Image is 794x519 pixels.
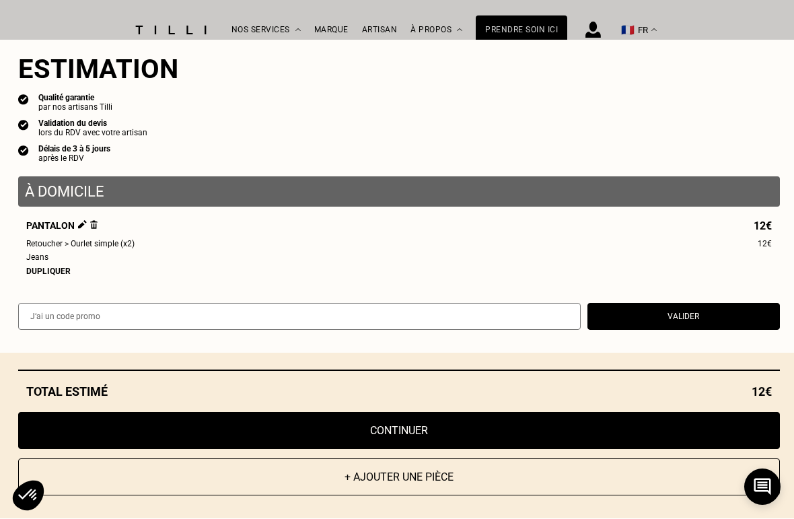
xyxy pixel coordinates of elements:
[18,145,29,157] img: icon list info
[90,221,98,230] img: Supprimer
[18,119,29,131] img: icon list info
[38,154,110,164] div: après le RDV
[754,221,772,232] span: 12€
[38,94,112,103] div: Qualité garantie
[78,221,87,230] img: Éditer
[18,459,780,496] button: + Ajouter une pièce
[18,54,780,85] section: Estimation
[587,304,780,331] button: Valider
[38,119,147,129] div: Validation du devis
[18,94,29,106] img: icon list info
[18,385,780,399] div: Total estimé
[18,413,780,450] button: Continuer
[758,239,772,250] span: 12€
[18,304,581,331] input: J‘ai un code promo
[26,267,772,277] div: Dupliquer
[26,252,48,264] span: Jeans
[38,103,112,112] div: par nos artisans Tilli
[26,221,98,232] span: Pantalon
[752,385,772,399] span: 12€
[25,184,773,201] p: À domicile
[38,129,147,138] div: lors du RDV avec votre artisan
[38,145,110,154] div: Délais de 3 à 5 jours
[26,239,135,250] span: Retoucher > Ourlet simple (x2)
